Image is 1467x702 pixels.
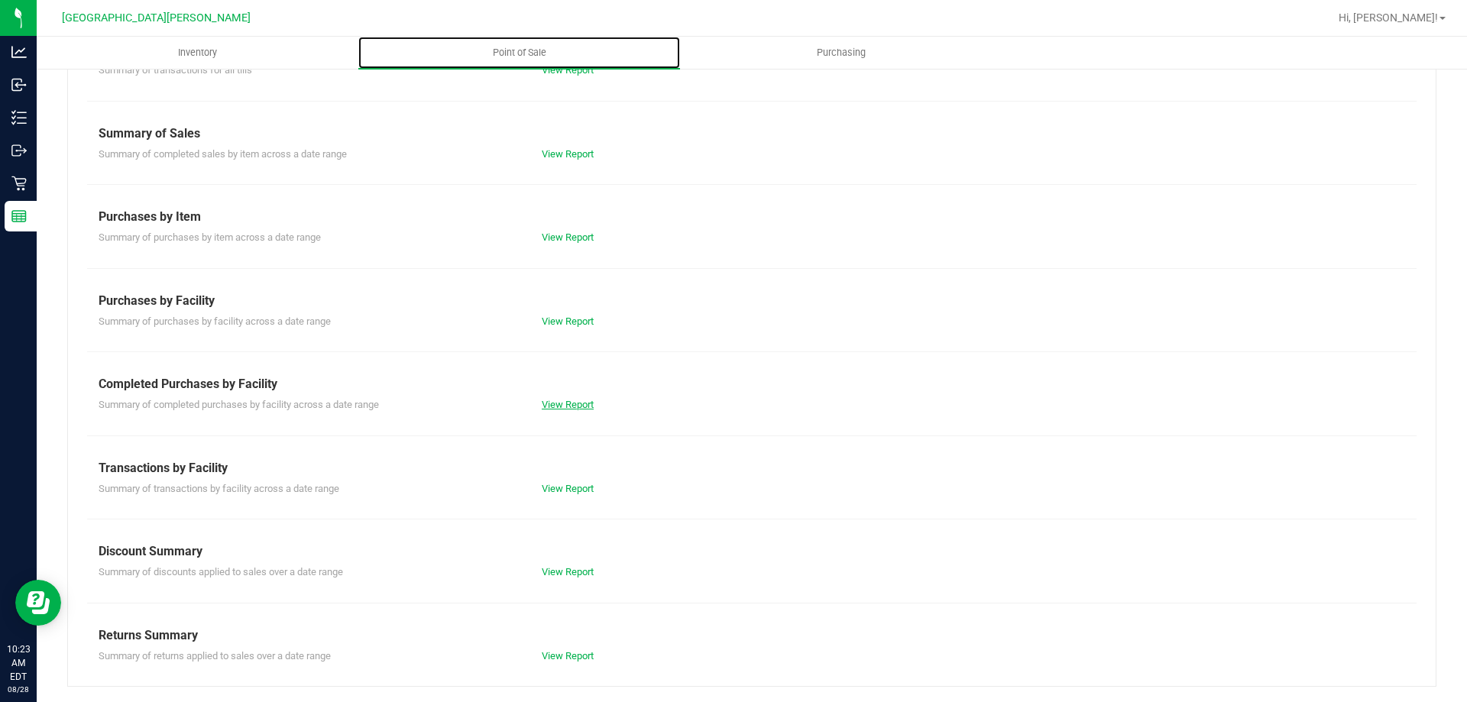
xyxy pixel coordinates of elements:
span: Summary of returns applied to sales over a date range [99,650,331,662]
inline-svg: Inventory [11,110,27,125]
div: Purchases by Facility [99,292,1405,310]
span: Summary of completed sales by item across a date range [99,148,347,160]
a: View Report [542,64,594,76]
a: View Report [542,148,594,160]
span: Summary of completed purchases by facility across a date range [99,399,379,410]
iframe: Resource center [15,580,61,626]
a: Purchasing [680,37,1002,69]
div: Completed Purchases by Facility [99,375,1405,393]
span: Inventory [157,46,238,60]
span: Summary of transactions for all tills [99,64,252,76]
span: Purchasing [796,46,886,60]
div: Returns Summary [99,626,1405,645]
a: Point of Sale [358,37,680,69]
span: Summary of transactions by facility across a date range [99,483,339,494]
inline-svg: Inbound [11,77,27,92]
inline-svg: Outbound [11,143,27,158]
div: Purchases by Item [99,208,1405,226]
inline-svg: Reports [11,209,27,224]
div: Summary of Sales [99,125,1405,143]
a: View Report [542,315,594,327]
span: [GEOGRAPHIC_DATA][PERSON_NAME] [62,11,251,24]
span: Point of Sale [472,46,567,60]
a: View Report [542,566,594,577]
inline-svg: Retail [11,176,27,191]
a: View Report [542,399,594,410]
span: Summary of discounts applied to sales over a date range [99,566,343,577]
span: Summary of purchases by item across a date range [99,231,321,243]
a: View Report [542,483,594,494]
a: View Report [542,650,594,662]
p: 08/28 [7,684,30,695]
div: Transactions by Facility [99,459,1405,477]
a: View Report [542,231,594,243]
a: Inventory [37,37,358,69]
p: 10:23 AM EDT [7,642,30,684]
span: Summary of purchases by facility across a date range [99,315,331,327]
inline-svg: Analytics [11,44,27,60]
span: Hi, [PERSON_NAME]! [1339,11,1438,24]
div: Discount Summary [99,542,1405,561]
